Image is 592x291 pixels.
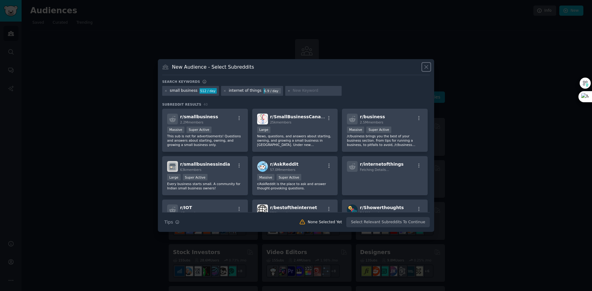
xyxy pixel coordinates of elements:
[257,127,271,133] div: Large
[167,182,243,190] p: Every business starts small. A community for Indian small business owners!
[167,161,178,172] img: smallbusinessindia
[203,103,208,106] span: 40
[257,134,333,147] p: News, questions, and answers about starting, owning, and growing a small business in [GEOGRAPHIC_...
[347,127,364,133] div: Massive
[162,79,200,84] h3: Search keywords
[360,162,404,167] span: r/ internetofthings
[180,162,230,167] span: r/ smallbusinessindia
[264,88,281,94] div: 6.9 / day
[360,205,404,210] span: r/ Showerthoughts
[180,114,218,119] span: r/ smallbusiness
[293,88,339,94] input: New Keyword
[199,88,217,94] div: 512 / day
[162,217,182,228] button: Tips
[257,161,268,172] img: AskReddit
[187,127,212,133] div: Super Active
[180,205,192,210] span: r/ IOT
[257,114,268,124] img: SmallBusinessCanada
[180,168,201,172] span: 63k members
[257,204,268,215] img: bestoftheinternet
[162,102,201,107] span: Subreddit Results
[308,220,342,225] div: None Selected Yet
[347,204,358,215] img: Showerthoughts
[270,114,327,119] span: r/ SmallBusinessCanada
[366,127,391,133] div: Super Active
[170,88,198,94] div: small business
[270,205,317,210] span: r/ bestoftheinternet
[164,219,173,225] span: Tips
[183,174,208,180] div: Super Active
[257,174,274,180] div: Massive
[347,134,423,147] p: /r/business brings you the best of your business section. From tips for running a business, to pi...
[180,211,201,215] span: 46k members
[360,120,383,124] span: 2.5M members
[167,134,243,147] p: This sub is not for advertisements! Questions and answers about starting, owning, and growing a s...
[360,114,385,119] span: r/ business
[277,174,302,180] div: Super Active
[257,182,333,190] p: r/AskReddit is the place to ask and answer thought-provoking questions.
[270,168,295,172] span: 57.0M members
[360,211,385,215] span: 34.1M members
[270,162,298,167] span: r/ AskReddit
[229,88,261,94] div: internet of things
[270,211,294,215] span: 259k members
[180,120,203,124] span: 2.2M members
[172,64,254,70] h3: New Audience - Select Subreddits
[167,127,184,133] div: Massive
[167,174,181,180] div: Large
[360,168,389,172] span: Fetching Details...
[270,120,291,124] span: 25k members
